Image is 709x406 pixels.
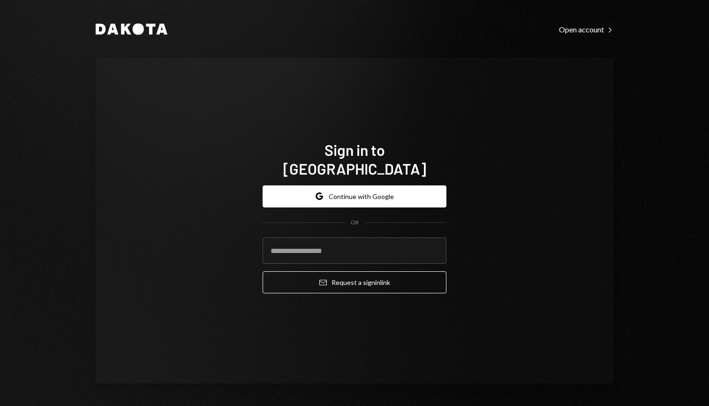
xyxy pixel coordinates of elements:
button: Request a signinlink [263,271,446,293]
a: Open account [559,24,613,34]
div: Open account [559,25,613,34]
h1: Sign in to [GEOGRAPHIC_DATA] [263,140,446,178]
div: OR [351,219,359,227]
button: Continue with Google [263,185,446,207]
